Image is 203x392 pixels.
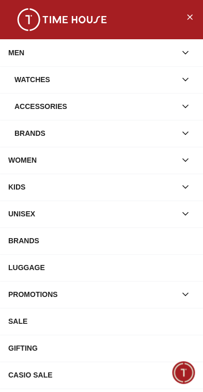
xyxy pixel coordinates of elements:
[8,285,176,304] div: PROMOTIONS
[8,339,195,357] div: GIFTING
[14,97,176,116] div: Accessories
[181,8,198,25] button: Close Menu
[8,258,195,277] div: LUGGAGE
[8,205,176,223] div: UNISEX
[8,312,195,331] div: SALE
[8,231,195,250] div: BRANDS
[8,178,176,196] div: KIDS
[8,366,195,384] div: CASIO SALE
[14,124,176,143] div: Brands
[8,151,176,169] div: WOMEN
[10,8,114,31] img: ...
[14,70,176,89] div: Watches
[8,43,176,62] div: MEN
[173,362,195,384] div: Chat Widget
